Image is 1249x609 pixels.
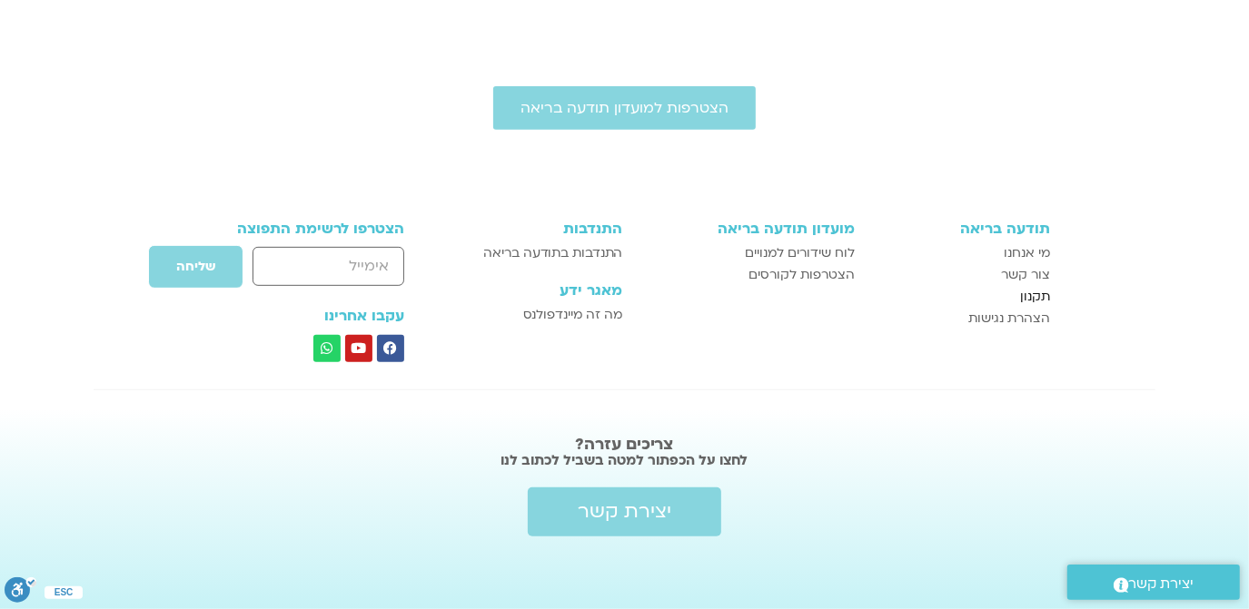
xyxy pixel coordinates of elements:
a: הצהרת נגישות [873,308,1051,329]
span: יצירת קשר [578,501,671,523]
a: לוח שידורים למנויים [641,242,855,264]
input: אימייל [253,247,404,286]
h2: לחצו על הכפתור למטה בשביל לכתוב לנו [152,451,1097,469]
span: התנדבות בתודעה בריאה [484,242,623,264]
button: שליחה [148,245,243,289]
a: מה זה מיינדפולנס [454,304,622,326]
h3: מאגר ידע [454,282,622,299]
h3: מועדון תודעה בריאה [641,221,855,237]
span: הצהרת נגישות [969,308,1051,329]
h3: תודעה בריאה [873,221,1051,237]
a: מי אנחנו [873,242,1051,264]
h3: הצטרפו לרשימת התפוצה [199,221,405,237]
span: יצירת קשר [1129,572,1194,596]
a: הצטרפות לקורסים [641,264,855,286]
h2: צריכים עזרה? [152,436,1097,454]
h3: התנדבות [454,221,622,237]
a: הצטרפות למועדון תודעה בריאה [493,86,756,130]
span: הצטרפות למועדון תודעה בריאה [520,100,729,116]
a: יצירת קשר [528,487,721,536]
a: תקנון [873,286,1051,308]
span: הצטרפות לקורסים [748,264,855,286]
h3: עקבו אחרינו [199,308,405,324]
span: מה זה מיינדפולנס [524,304,623,326]
a: יצירת קשר [1067,565,1240,600]
form: טופס חדש [199,245,405,298]
span: מי אנחנו [1005,242,1051,264]
span: שליחה [176,260,215,274]
a: צור קשר [873,264,1051,286]
span: צור קשר [1002,264,1051,286]
span: לוח שידורים למנויים [745,242,855,264]
span: תקנון [1021,286,1051,308]
a: התנדבות בתודעה בריאה [454,242,622,264]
